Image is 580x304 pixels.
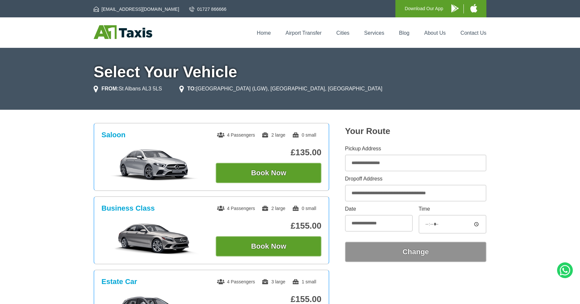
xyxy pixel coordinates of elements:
span: 3 large [262,279,285,284]
label: Pickup Address [345,146,486,151]
a: Home [257,30,271,36]
a: About Us [424,30,446,36]
span: 2 large [262,132,285,138]
span: 4 Passengers [217,279,255,284]
p: Download Our App [405,5,443,13]
span: 2 large [262,206,285,211]
span: 0 small [292,132,316,138]
label: Dropoff Address [345,176,486,181]
strong: TO: [187,86,196,91]
img: A1 Taxis iPhone App [470,4,477,12]
img: A1 Taxis St Albans LTD [94,25,152,39]
h3: Estate Car [101,277,137,286]
h1: Select Your Vehicle [94,64,486,80]
li: [GEOGRAPHIC_DATA] (LGW), [GEOGRAPHIC_DATA], [GEOGRAPHIC_DATA] [179,85,382,93]
label: Date [345,206,413,212]
a: Services [364,30,384,36]
a: Contact Us [461,30,486,36]
img: A1 Taxis Android App [451,4,459,12]
p: £135.00 [216,147,321,158]
button: Book Now [216,236,321,256]
strong: FROM: [101,86,118,91]
img: Saloon [105,148,204,181]
h3: Business Class [101,204,155,213]
a: 01727 866666 [189,6,227,12]
button: Change [345,242,486,262]
span: 0 small [292,206,316,211]
p: £155.00 [216,221,321,231]
h2: Your Route [345,126,486,136]
a: [EMAIL_ADDRESS][DOMAIN_NAME] [94,6,179,12]
span: 4 Passengers [217,132,255,138]
a: Blog [399,30,409,36]
a: Airport Transfer [285,30,321,36]
a: Cities [336,30,350,36]
span: 4 Passengers [217,206,255,211]
img: Business Class [105,222,204,255]
h3: Saloon [101,131,125,139]
li: St Albans AL3 5LS [94,85,162,93]
span: 1 small [292,279,316,284]
button: Book Now [216,163,321,183]
label: Time [419,206,486,212]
